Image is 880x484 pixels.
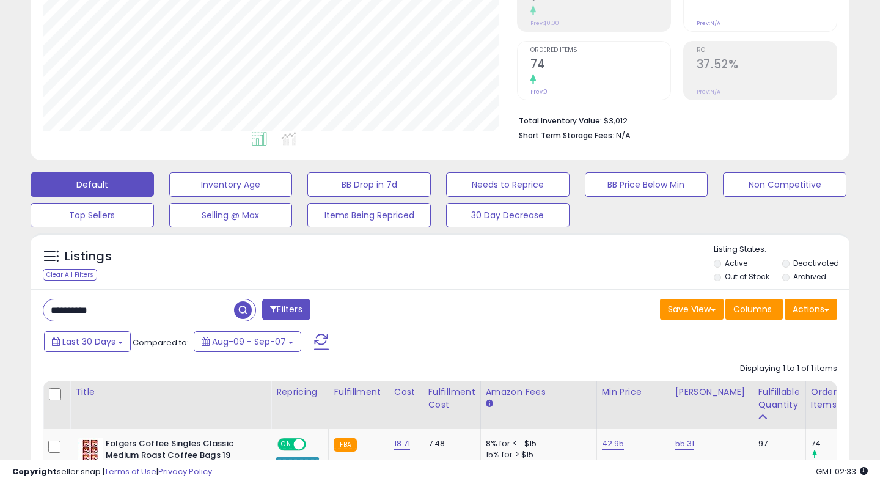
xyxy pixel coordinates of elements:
[194,331,301,352] button: Aug-09 - Sep-07
[733,303,772,315] span: Columns
[78,438,103,463] img: 513rWdvmTSL._SL40_.jpg
[334,386,383,398] div: Fulfillment
[725,271,769,282] label: Out of Stock
[519,116,602,126] b: Total Inventory Value:
[446,203,570,227] button: 30 Day Decrease
[158,466,212,477] a: Privacy Policy
[106,438,254,475] b: Folgers Coffee Singles Classic Medium Roast Coffee Bags 19 Count (Pack of 6)
[446,172,570,197] button: Needs to Reprice
[428,386,475,411] div: Fulfillment Cost
[394,386,418,398] div: Cost
[793,258,839,268] label: Deactivated
[44,331,131,352] button: Last 30 Days
[169,172,293,197] button: Inventory Age
[276,386,323,398] div: Repricing
[394,438,411,450] a: 18.71
[697,88,721,95] small: Prev: N/A
[486,398,493,409] small: Amazon Fees.
[660,299,724,320] button: Save View
[530,88,548,95] small: Prev: 0
[811,438,860,449] div: 74
[519,112,828,127] li: $3,012
[31,203,154,227] button: Top Sellers
[530,47,670,54] span: Ordered Items
[816,466,868,477] span: 2025-10-9 02:33 GMT
[105,466,156,477] a: Terms of Use
[675,386,748,398] div: [PERSON_NAME]
[714,244,850,255] p: Listing States:
[65,248,112,265] h5: Listings
[602,438,625,450] a: 42.95
[428,438,471,449] div: 7.48
[133,337,189,348] span: Compared to:
[697,57,837,74] h2: 37.52%
[307,172,431,197] button: BB Drop in 7d
[304,439,324,450] span: OFF
[530,57,670,74] h2: 74
[697,20,721,27] small: Prev: N/A
[334,438,356,452] small: FBA
[212,335,286,348] span: Aug-09 - Sep-07
[675,438,695,450] a: 55.31
[725,299,783,320] button: Columns
[697,47,837,54] span: ROI
[12,466,57,477] strong: Copyright
[62,335,116,348] span: Last 30 Days
[519,130,614,141] b: Short Term Storage Fees:
[43,269,97,280] div: Clear All Filters
[75,386,266,398] div: Title
[602,386,665,398] div: Min Price
[486,386,592,398] div: Amazon Fees
[785,299,837,320] button: Actions
[725,258,747,268] label: Active
[616,130,631,141] span: N/A
[723,172,846,197] button: Non Competitive
[262,299,310,320] button: Filters
[486,438,587,449] div: 8% for <= $15
[530,20,559,27] small: Prev: $0.00
[793,271,826,282] label: Archived
[169,203,293,227] button: Selling @ Max
[811,386,856,411] div: Ordered Items
[758,438,796,449] div: 97
[31,172,154,197] button: Default
[12,466,212,478] div: seller snap | |
[740,363,837,375] div: Displaying 1 to 1 of 1 items
[307,203,431,227] button: Items Being Repriced
[585,172,708,197] button: BB Price Below Min
[279,439,294,450] span: ON
[758,386,801,411] div: Fulfillable Quantity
